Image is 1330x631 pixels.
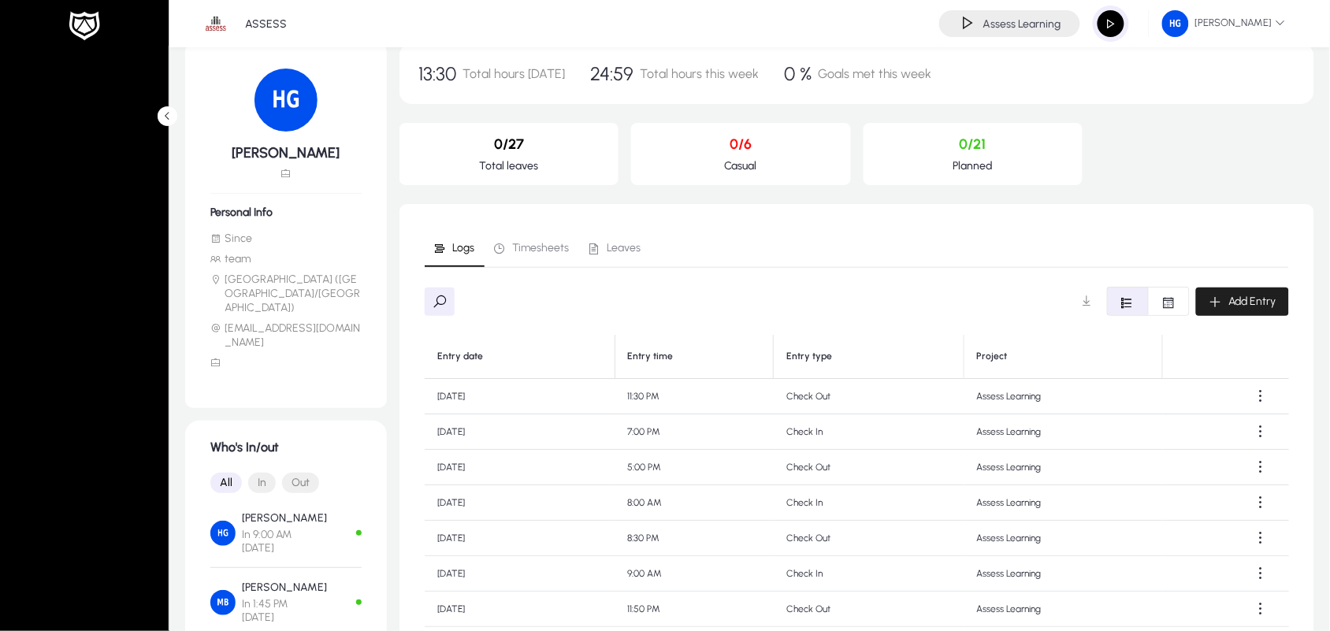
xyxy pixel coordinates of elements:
span: 24:59 [590,62,633,85]
p: Planned [876,159,1070,173]
button: In [248,473,276,493]
td: Assess Learning [964,485,1164,521]
h6: Personal Info [210,206,362,219]
p: 0/27 [412,135,606,153]
th: Entry time [615,335,775,379]
td: 5:00 PM [615,450,775,485]
div: Project [977,351,1008,362]
p: 0/21 [876,135,1070,153]
li: [GEOGRAPHIC_DATA] ([GEOGRAPHIC_DATA]/[GEOGRAPHIC_DATA]) [210,273,362,315]
span: Leaves [607,243,641,254]
span: Add Entry [1229,295,1276,308]
td: Assess Learning [964,414,1164,450]
td: Check Out [774,521,964,556]
p: ASSESS [245,17,287,31]
td: [DATE] [425,450,615,485]
div: Entry date [437,351,602,362]
td: [DATE] [425,379,615,414]
span: Timesheets [512,243,569,254]
td: Check In [774,485,964,521]
p: 0/6 [644,135,838,153]
td: 8:00 AM [615,485,775,521]
h1: Who's In/out [210,440,362,455]
span: [PERSON_NAME] [1162,10,1286,37]
span: 13:30 [418,62,456,85]
span: 0 % [784,62,812,85]
button: [PERSON_NAME] [1150,9,1298,38]
p: Casual [644,159,838,173]
div: Entry type [786,351,832,362]
span: In 9:00 AM [DATE] [242,528,327,555]
li: team [210,252,362,266]
mat-button-toggle-group: Font Style [210,467,362,499]
img: 143.png [1162,10,1189,37]
td: 7:00 PM [615,414,775,450]
p: [PERSON_NAME] [242,511,327,525]
td: 11:50 PM [615,592,775,627]
td: Assess Learning [964,379,1164,414]
img: 143.png [254,69,318,132]
img: white-logo.png [65,9,104,43]
td: [DATE] [425,485,615,521]
td: Check In [774,414,964,450]
img: 1.png [201,9,231,39]
span: Goals met this week [818,66,932,81]
button: Add Entry [1196,288,1289,316]
a: Timesheets [485,229,579,267]
td: 8:30 PM [615,521,775,556]
div: Entry date [437,351,483,362]
span: Logs [452,243,474,254]
td: [DATE] [425,414,615,450]
td: Assess Learning [964,450,1164,485]
td: Check Out [774,592,964,627]
td: Check Out [774,450,964,485]
h4: Assess Learning [983,17,1061,31]
div: Entry type [786,351,951,362]
p: Total leaves [412,159,606,173]
td: [DATE] [425,521,615,556]
td: Check In [774,556,964,592]
td: Check Out [774,379,964,414]
td: Assess Learning [964,521,1164,556]
button: All [210,473,242,493]
span: Total hours this week [640,66,759,81]
img: Hossam Gad [210,521,236,546]
td: [DATE] [425,556,615,592]
li: [EMAIL_ADDRESS][DOMAIN_NAME] [210,321,362,350]
span: Total hours [DATE] [463,66,565,81]
a: Logs [425,229,485,267]
td: 11:30 PM [615,379,775,414]
td: 9:00 AM [615,556,775,592]
div: Project [977,351,1150,362]
li: Since [210,232,362,246]
td: Assess Learning [964,556,1164,592]
h5: [PERSON_NAME] [210,144,362,161]
p: [PERSON_NAME] [242,581,327,594]
mat-button-toggle-group: Font Style [1107,287,1190,316]
a: Leaves [579,229,651,267]
img: Mahmoud Bashandy [210,590,236,615]
button: Out [282,473,319,493]
td: [DATE] [425,592,615,627]
span: In 1:45 PM [DATE] [242,597,327,624]
td: Assess Learning [964,592,1164,627]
